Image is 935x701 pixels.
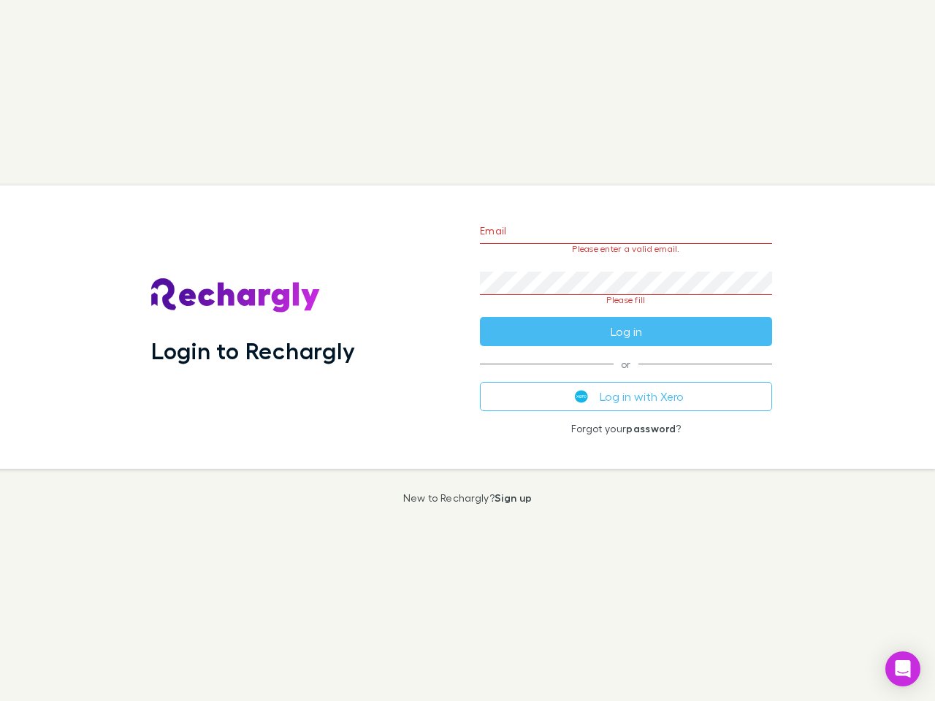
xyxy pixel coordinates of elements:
h1: Login to Rechargly [151,337,355,364]
p: New to Rechargly? [403,492,533,504]
p: Please enter a valid email. [480,244,772,254]
div: Open Intercom Messenger [885,651,920,686]
img: Xero's logo [575,390,588,403]
p: Please fill [480,295,772,305]
a: Sign up [495,491,532,504]
a: password [626,422,676,434]
p: Forgot your ? [480,423,772,434]
img: Rechargly's Logo [151,278,321,313]
button: Log in with Xero [480,382,772,411]
button: Log in [480,317,772,346]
